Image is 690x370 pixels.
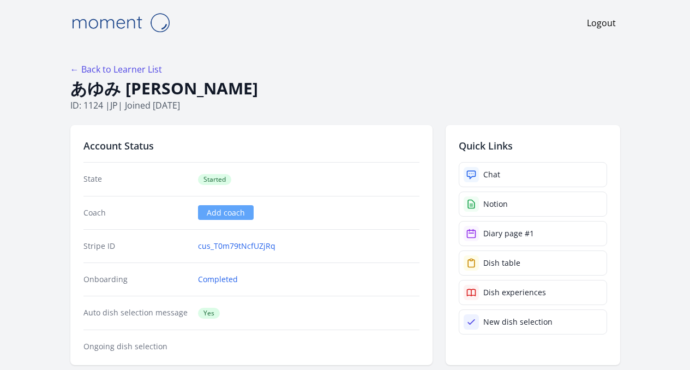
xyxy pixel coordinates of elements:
[198,308,220,319] span: Yes
[483,228,534,239] div: Diary page #1
[459,138,607,153] h2: Quick Links
[483,258,520,268] div: Dish table
[483,317,553,327] div: New dish selection
[198,174,231,185] span: Started
[83,138,419,153] h2: Account Status
[198,274,238,285] a: Completed
[483,199,508,210] div: Notion
[198,241,275,252] a: cus_T0m79tNcfUZjRq
[83,174,190,185] dt: State
[83,341,190,352] dt: Ongoing dish selection
[587,16,616,29] a: Logout
[483,169,500,180] div: Chat
[83,307,190,319] dt: Auto dish selection message
[459,192,607,217] a: Notion
[70,78,620,99] h1: あゆみ [PERSON_NAME]
[83,207,190,218] dt: Coach
[459,162,607,187] a: Chat
[110,99,118,111] span: jp
[66,9,175,37] img: Moment
[70,63,162,75] a: ← Back to Learner List
[83,274,190,285] dt: Onboarding
[83,241,190,252] dt: Stripe ID
[459,250,607,276] a: Dish table
[459,309,607,335] a: New dish selection
[198,205,254,220] a: Add coach
[70,99,620,112] p: ID: 1124 | | Joined [DATE]
[459,221,607,246] a: Diary page #1
[483,287,546,298] div: Dish experiences
[459,280,607,305] a: Dish experiences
